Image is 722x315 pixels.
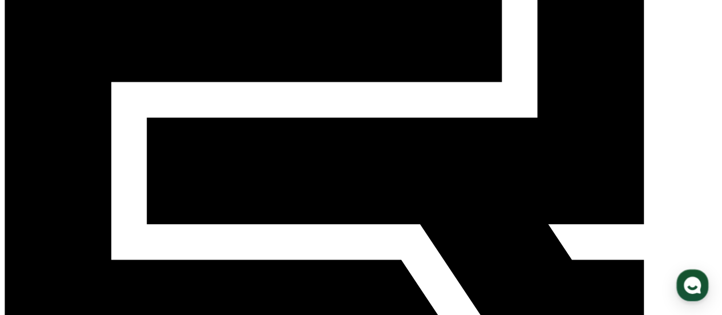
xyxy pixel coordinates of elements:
[147,220,219,249] a: 설정
[3,220,75,249] a: 홈
[36,237,43,246] span: 홈
[176,237,190,246] span: 설정
[104,238,118,247] span: 대화
[75,220,147,249] a: 대화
